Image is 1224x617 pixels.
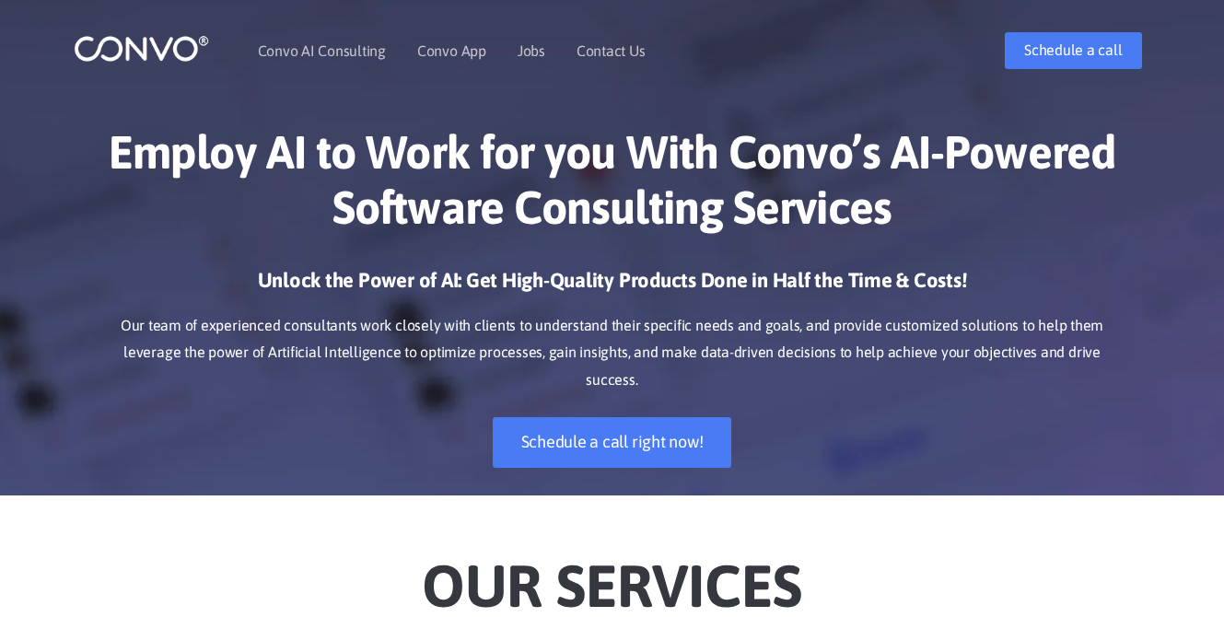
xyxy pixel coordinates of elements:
img: logo_1.png [74,34,209,63]
a: Convo App [417,43,486,58]
a: Contact Us [577,43,646,58]
p: Our team of experienced consultants work closely with clients to understand their specific needs ... [101,312,1124,395]
a: Schedule a call [1005,32,1141,69]
a: Convo AI Consulting [258,43,386,58]
h1: Employ AI to Work for you With Convo’s AI-Powered Software Consulting Services [101,124,1124,249]
a: Schedule a call right now! [493,417,732,468]
a: Jobs [518,43,545,58]
h3: Unlock the Power of AI: Get High-Quality Products Done in Half the Time & Costs! [101,267,1124,308]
